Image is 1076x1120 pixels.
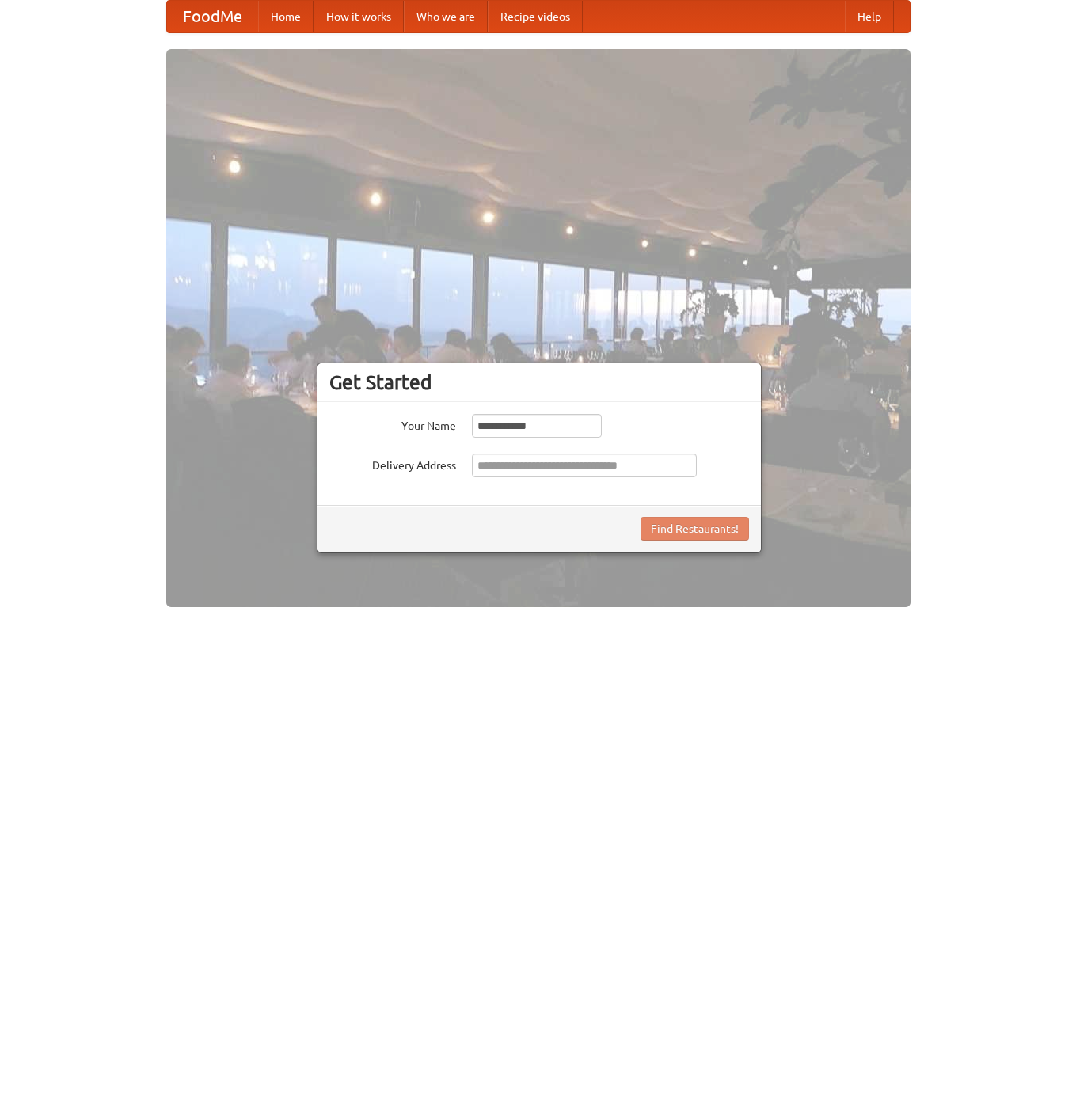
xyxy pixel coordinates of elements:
[404,1,488,32] a: Who we are
[258,1,314,32] a: Home
[641,517,749,541] button: Find Restaurants!
[314,1,404,32] a: How it works
[329,414,456,434] label: Your Name
[845,1,894,32] a: Help
[167,1,258,32] a: FoodMe
[329,454,456,473] label: Delivery Address
[488,1,583,32] a: Recipe videos
[329,370,749,394] h3: Get Started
